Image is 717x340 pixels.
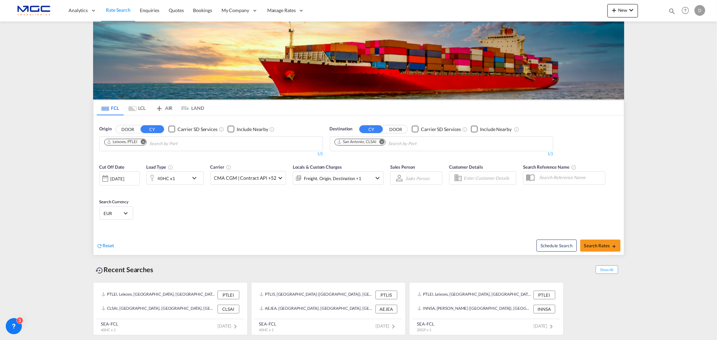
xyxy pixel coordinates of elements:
[99,164,125,170] span: Cut Off Date
[10,3,55,18] img: 92835000d1c111ee8b33af35afdd26c7.png
[99,199,129,204] span: Search Currency
[193,7,212,13] span: Bookings
[384,125,407,133] button: DOOR
[417,321,434,327] div: SEA-FCL
[694,5,705,16] div: D
[217,291,239,299] div: PTLEI
[471,126,512,133] md-checkbox: Checkbox No Ink
[136,139,146,146] button: Remove
[93,262,156,277] div: Recent Searches
[359,125,383,133] button: CY
[333,137,455,149] md-chips-wrap: Chips container. Use arrow keys to select chips.
[330,126,353,132] span: Destination
[304,174,361,183] div: Freight Origin Destination Factory Stuffing
[337,139,376,145] div: San Antonio, CLSAI
[337,139,378,145] div: Press delete to remove this chip.
[155,104,163,109] md-icon: icon-airplane
[111,176,124,182] div: [DATE]
[101,328,116,332] span: 40HC x 1
[107,139,139,145] div: Press delete to remove this chip.
[226,165,231,170] md-icon: The selected Trucker/Carrierwill be displayed in the rate results If the rates are from another f...
[232,323,240,331] md-icon: icon-chevron-right
[259,321,276,327] div: SEA-FCL
[571,165,576,170] md-icon: Your search will be saved by the below given name
[412,126,461,133] md-checkbox: Checkbox No Ink
[480,126,512,133] div: Include Nearby
[607,4,638,17] button: icon-plus 400-fgNewicon-chevron-down
[627,6,635,14] md-icon: icon-chevron-down
[99,126,112,132] span: Origin
[668,7,676,17] div: icon-magnify
[390,323,398,331] md-icon: icon-chevron-right
[97,100,204,115] md-pagination-wrapper: Use the left and right arrow keys to navigate between tabs
[533,323,555,329] span: [DATE]
[330,151,553,157] div: 1/3
[610,7,635,13] span: New
[97,242,114,250] div: icon-refreshReset
[222,7,249,14] span: My Company
[293,171,384,185] div: Freight Origin Destination Factory Stuffingicon-chevron-down
[210,164,231,170] span: Carrier
[375,291,397,299] div: PTLIS
[462,127,468,132] md-icon: Unchecked: Search for CY (Container Yard) services for all selected carriers.Checked : Search for...
[260,291,374,299] div: PTLIS, Lisbon (Lisboa), Portugal, Southern Europe, Europe
[149,138,213,149] input: Chips input.
[464,173,514,183] input: Enter Customer Details
[293,164,342,170] span: Locals & Custom Charges
[533,291,555,299] div: PTLEI
[151,100,177,115] md-tab-item: AIR
[375,305,397,313] div: AEJEA
[99,185,105,194] md-datepicker: Select
[97,100,124,115] md-tab-item: FCL
[96,266,104,274] md-icon: icon-backup-restore
[449,164,483,170] span: Customer Details
[214,175,276,181] span: CMA CGM | Contract API +52
[548,323,556,331] md-icon: icon-chevron-right
[228,126,268,133] md-checkbox: Checkbox No Ink
[104,210,123,216] span: EUR
[103,243,114,248] span: Reset
[102,305,216,313] div: CLSAI, San Antonio, Chile, South America, Americas
[375,323,397,329] span: [DATE]
[93,22,624,99] img: LCL+%26+FCL+BACKGROUND.png
[611,244,616,249] md-icon: icon-arrow-right
[140,7,159,13] span: Enquiries
[97,243,103,249] md-icon: icon-refresh
[375,139,385,146] button: Remove
[680,5,694,17] div: Help
[373,174,382,182] md-icon: icon-chevron-down
[421,126,461,133] div: Carrier SD Services
[417,328,431,332] span: 20GP x 1
[680,5,691,16] span: Help
[536,240,577,252] button: Note: By default Schedule search will only considerorigin ports, destination ports and cut off da...
[177,126,217,133] div: Carrier SD Services
[102,291,216,299] div: PTLEI, Leixoes, Portugal, Southern Europe, Europe
[168,126,217,133] md-checkbox: Checkbox No Ink
[388,138,452,149] input: Chips input.
[536,172,605,182] input: Search Reference Name
[106,7,130,13] span: Rate Search
[259,328,274,332] span: 40HC x 1
[169,7,184,13] span: Quotes
[158,174,175,183] div: 40HC x1
[417,305,532,313] div: INNSA, Jawaharlal Nehru (Nhava Sheva), India, Indian Subcontinent, Asia Pacific
[93,116,624,255] div: OriginDOOR CY Checkbox No InkUnchecked: Search for CY (Container Yard) services for all selected ...
[101,321,118,327] div: SEA-FCL
[103,208,129,218] md-select: Select Currency: € EUREuro
[219,127,224,132] md-icon: Unchecked: Search for CY (Container Yard) services for all selected carriers.Checked : Search for...
[584,243,616,248] span: Search Rates
[417,291,532,299] div: PTLEI, Leixoes, Portugal, Southern Europe, Europe
[99,171,140,185] div: [DATE]
[237,126,268,133] div: Include Nearby
[405,173,430,183] md-select: Sales Person
[523,164,576,170] span: Search Reference Name
[177,100,204,115] md-tab-item: LAND
[217,305,239,313] div: CLSAI
[580,240,621,252] button: Search Ratesicon-arrow-right
[99,151,323,157] div: 1/3
[267,7,296,14] span: Manage Rates
[270,127,275,132] md-icon: Unchecked: Ignores neighbouring ports when fetching rates.Checked : Includes neighbouring ports w...
[260,305,374,313] div: AEJEA, Jebel Ali, United Arab Emirates, Middle East, Middle East
[107,139,138,145] div: Leixoes, PTLEI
